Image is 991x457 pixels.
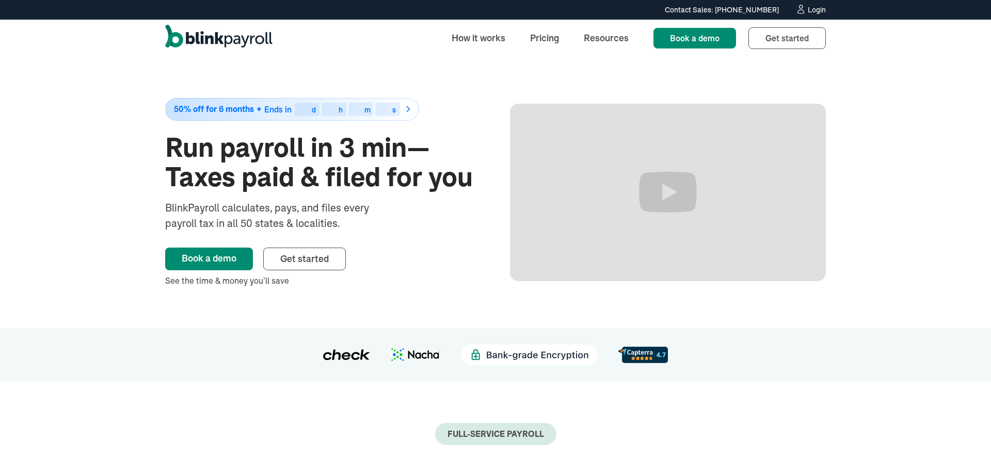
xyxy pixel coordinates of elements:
a: Login [795,4,826,15]
span: Ends in [264,104,292,115]
span: Get started [280,253,329,265]
a: Book a demo [653,28,736,48]
span: Get started [765,33,809,43]
a: 50% off for 6 monthsEnds indhms [165,98,481,121]
a: Get started [263,248,346,270]
div: s [392,106,396,113]
div: m [364,106,371,113]
div: h [339,106,343,113]
a: Book a demo [165,248,253,270]
div: See the time & money you’ll save [165,274,481,287]
span: Book a demo [670,33,720,43]
a: How it works [443,27,514,49]
a: Pricing [522,27,567,49]
a: Resources [576,27,637,49]
div: Full-Service payroll [447,429,544,439]
span: 50% off for 6 months [174,105,254,113]
div: BlinkPayroll calculates, pays, and files every payroll tax in all 50 states & localities. [165,200,396,231]
div: d [312,106,316,113]
h1: Run payroll in 3 min—Taxes paid & filed for you [165,133,481,192]
img: d56c0860-961d-46a8-819e-eda1494028f8.svg [618,347,668,363]
div: Login [808,6,826,13]
iframe: Run Payroll in 3 min with BlinkPayroll [510,104,826,281]
div: Contact Sales: [PHONE_NUMBER] [665,5,779,15]
a: Get started [748,27,826,49]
